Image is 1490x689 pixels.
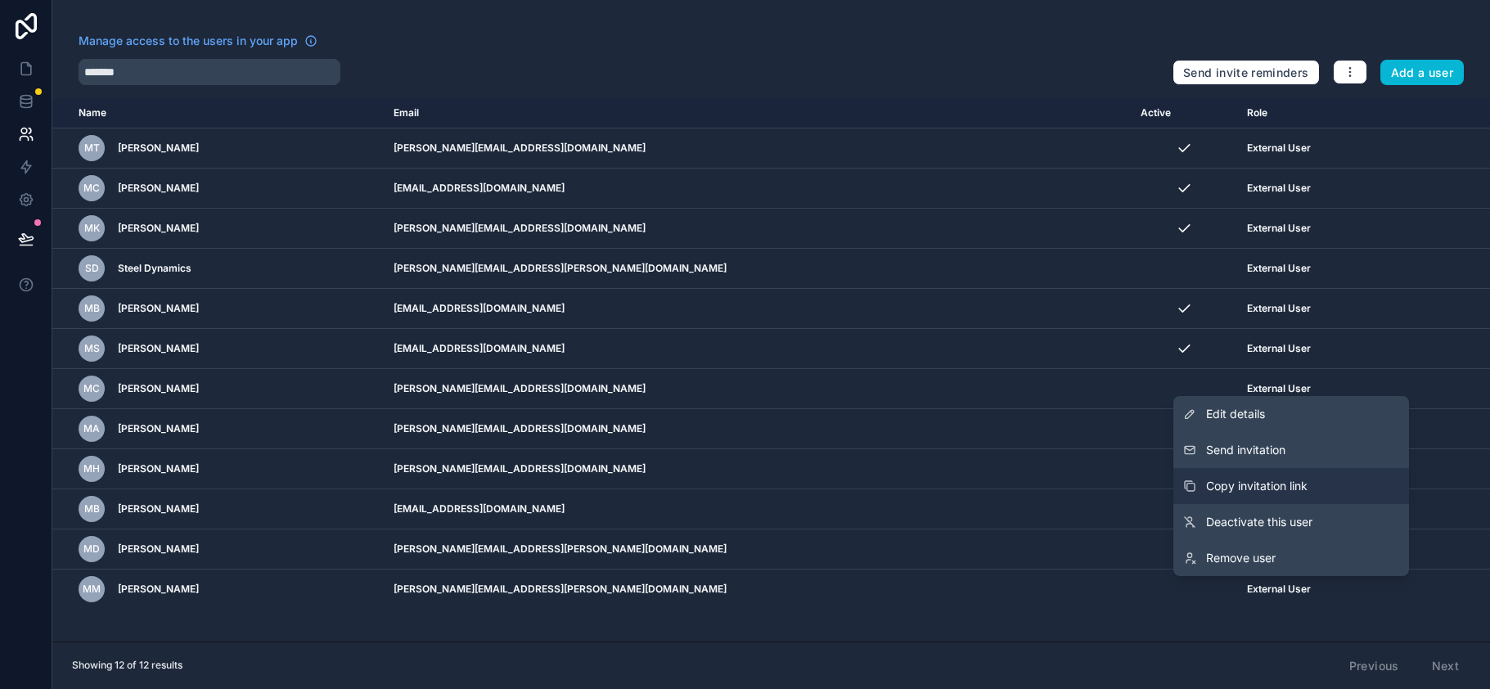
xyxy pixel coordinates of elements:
span: [PERSON_NAME] [118,182,199,195]
span: MK [84,222,100,235]
th: Email [384,98,1131,128]
td: [PERSON_NAME][EMAIL_ADDRESS][PERSON_NAME][DOMAIN_NAME] [384,529,1131,570]
span: External User [1247,222,1311,235]
a: Edit details [1173,396,1409,432]
td: [PERSON_NAME][EMAIL_ADDRESS][DOMAIN_NAME] [384,209,1131,249]
th: Name [52,98,384,128]
td: [PERSON_NAME][EMAIL_ADDRESS][DOMAIN_NAME] [384,449,1131,489]
span: Manage access to the users in your app [79,33,298,49]
span: MC [83,382,100,395]
span: [PERSON_NAME] [118,422,199,435]
td: [EMAIL_ADDRESS][DOMAIN_NAME] [384,329,1131,369]
button: Send invite reminders [1173,60,1319,86]
span: [PERSON_NAME] [118,502,199,516]
th: Role [1237,98,1414,128]
span: External User [1247,182,1311,195]
span: [PERSON_NAME] [118,222,199,235]
span: MB [84,302,100,315]
td: [EMAIL_ADDRESS][DOMAIN_NAME] [384,289,1131,329]
a: Manage access to the users in your app [79,33,317,49]
td: [EMAIL_ADDRESS][DOMAIN_NAME] [384,169,1131,209]
span: [PERSON_NAME] [118,543,199,556]
span: Steel Dynamics [118,262,191,275]
span: Showing 12 of 12 results [72,659,182,672]
td: [PERSON_NAME][EMAIL_ADDRESS][DOMAIN_NAME] [384,128,1131,169]
span: [PERSON_NAME] [118,462,199,475]
span: [PERSON_NAME] [118,382,199,395]
span: [PERSON_NAME] [118,583,199,596]
span: MM [83,583,101,596]
span: External User [1247,302,1311,315]
span: External User [1247,342,1311,355]
span: Remove user [1206,550,1276,566]
span: MB [84,502,100,516]
span: MD [83,543,100,556]
span: [PERSON_NAME] [118,142,199,155]
span: External User [1247,583,1311,596]
span: Edit details [1206,406,1265,422]
td: [PERSON_NAME][EMAIL_ADDRESS][DOMAIN_NAME] [384,409,1131,449]
span: External User [1247,142,1311,155]
button: Add a user [1380,60,1465,86]
span: Deactivate this user [1206,514,1312,530]
span: External User [1247,382,1311,395]
td: [PERSON_NAME][EMAIL_ADDRESS][DOMAIN_NAME] [384,369,1131,409]
span: Send invitation [1206,442,1285,458]
span: MA [83,422,100,435]
th: Active [1131,98,1236,128]
td: [EMAIL_ADDRESS][DOMAIN_NAME] [384,489,1131,529]
a: Remove user [1173,540,1409,576]
button: Send invitation [1173,432,1409,468]
span: [PERSON_NAME] [118,342,199,355]
span: MC [83,182,100,195]
button: Copy invitation link [1173,468,1409,504]
span: Copy invitation link [1206,478,1308,494]
span: MH [83,462,100,475]
span: External User [1247,262,1311,275]
a: Deactivate this user [1173,504,1409,540]
span: [PERSON_NAME] [118,302,199,315]
td: [PERSON_NAME][EMAIL_ADDRESS][PERSON_NAME][DOMAIN_NAME] [384,249,1131,289]
span: SD [85,262,99,275]
span: MS [84,342,100,355]
td: [PERSON_NAME][EMAIL_ADDRESS][PERSON_NAME][DOMAIN_NAME] [384,570,1131,610]
div: scrollable content [52,98,1490,642]
span: MT [84,142,100,155]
